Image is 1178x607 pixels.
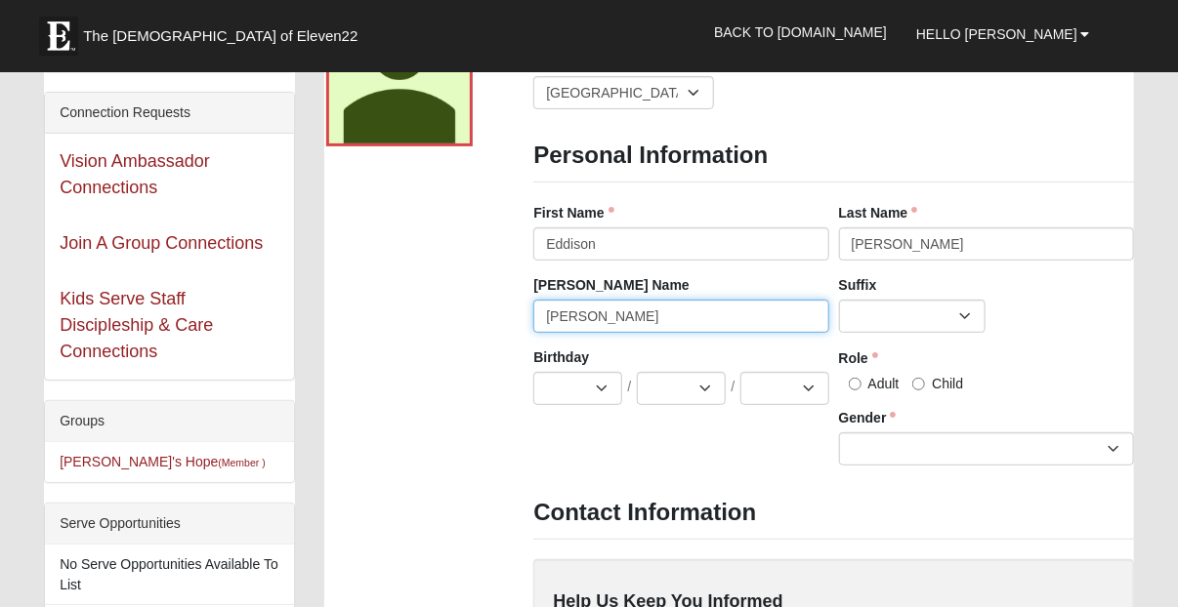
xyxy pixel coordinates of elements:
span: Hello [PERSON_NAME] [916,26,1077,42]
span: / [628,377,632,398]
li: No Serve Opportunities Available To List [45,545,293,605]
a: [PERSON_NAME]'s Hope(Member ) [60,454,266,469]
div: Serve Opportunities [45,504,293,545]
label: [PERSON_NAME] Name [533,275,689,295]
a: The [DEMOGRAPHIC_DATA] of Eleven22 [29,7,420,56]
label: First Name [533,203,613,223]
label: Suffix [839,275,877,295]
img: Eleven22 logo [39,17,78,56]
span: / [732,377,736,398]
a: Vision Ambassador Connections [60,151,210,197]
a: Hello [PERSON_NAME] [902,10,1105,59]
div: Connection Requests [45,93,293,134]
a: Join A Group Connections [60,233,263,253]
h3: Contact Information [533,499,1133,527]
h3: Personal Information [533,142,1133,170]
label: Gender [839,408,897,427]
input: Child [912,378,925,390]
label: Birthday [533,347,589,367]
label: Last Name [839,203,918,223]
input: Adult [849,378,862,390]
a: Kids Serve Staff Discipleship & Care Connections [60,289,213,361]
div: Groups [45,401,293,442]
span: Adult [868,376,900,391]
span: The [DEMOGRAPHIC_DATA] of Eleven22 [83,26,358,46]
span: Child [932,376,963,391]
small: (Member ) [218,457,265,468]
label: Role [839,348,878,368]
a: Back to [DOMAIN_NAME] [699,8,902,57]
